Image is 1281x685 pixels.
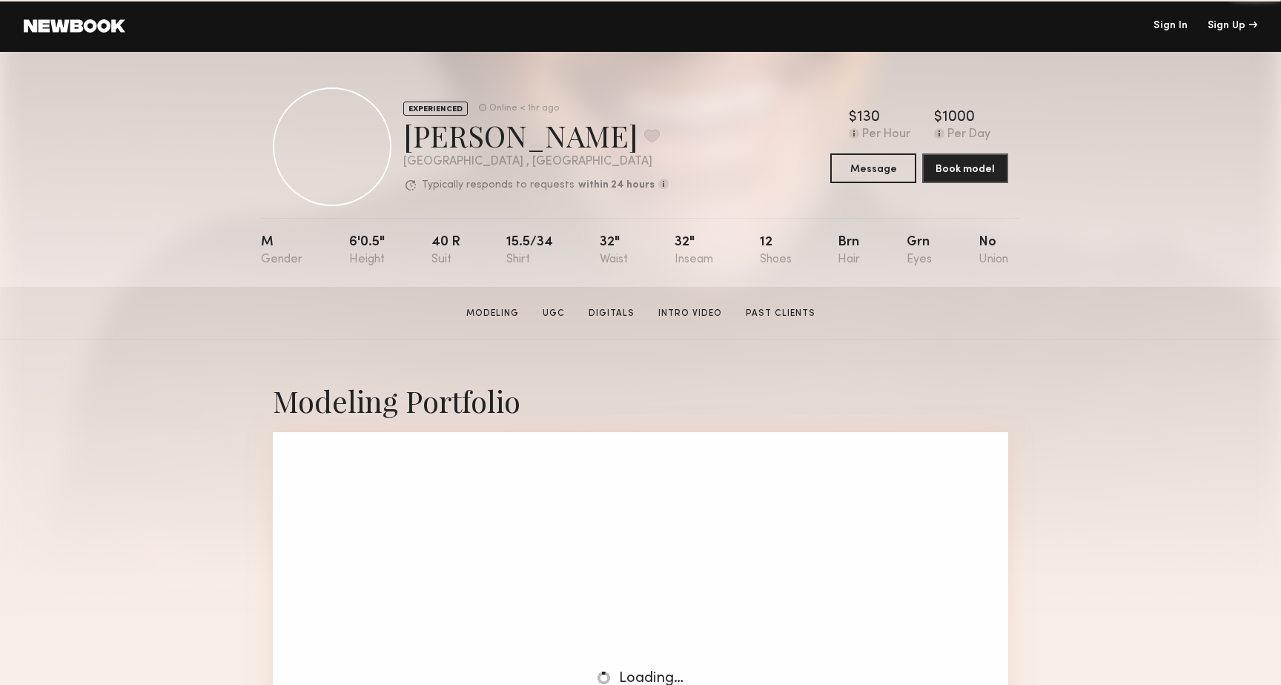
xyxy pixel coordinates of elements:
div: 32" [600,236,628,266]
div: EXPERIENCED [403,102,468,116]
button: Message [830,153,916,183]
b: within 24 hours [578,180,655,191]
div: Grn [907,236,932,266]
div: [GEOGRAPHIC_DATA] , [GEOGRAPHIC_DATA] [403,156,669,168]
p: Typically responds to requests [422,180,575,191]
div: Modeling Portfolio [273,381,1008,420]
div: $ [849,110,857,125]
div: 12 [760,236,792,266]
a: Modeling [460,307,525,320]
div: 40 r [431,236,460,266]
div: 1000 [942,110,975,125]
div: Per Day [947,128,990,142]
a: Past Clients [740,307,821,320]
div: No [979,236,1008,266]
a: Sign In [1153,21,1188,31]
a: UGC [537,307,571,320]
div: 15.5/34 [506,236,553,266]
div: 32" [675,236,713,266]
button: Book model [922,153,1008,183]
div: 130 [857,110,880,125]
a: Intro Video [652,307,728,320]
div: $ [934,110,942,125]
div: Online < 1hr ago [489,104,559,113]
div: Sign Up [1208,21,1257,31]
div: 6'0.5" [349,236,385,266]
div: [PERSON_NAME] [403,116,669,155]
div: Brn [838,236,860,266]
div: Per Hour [862,128,910,142]
div: M [261,236,302,266]
a: Digitals [583,307,640,320]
